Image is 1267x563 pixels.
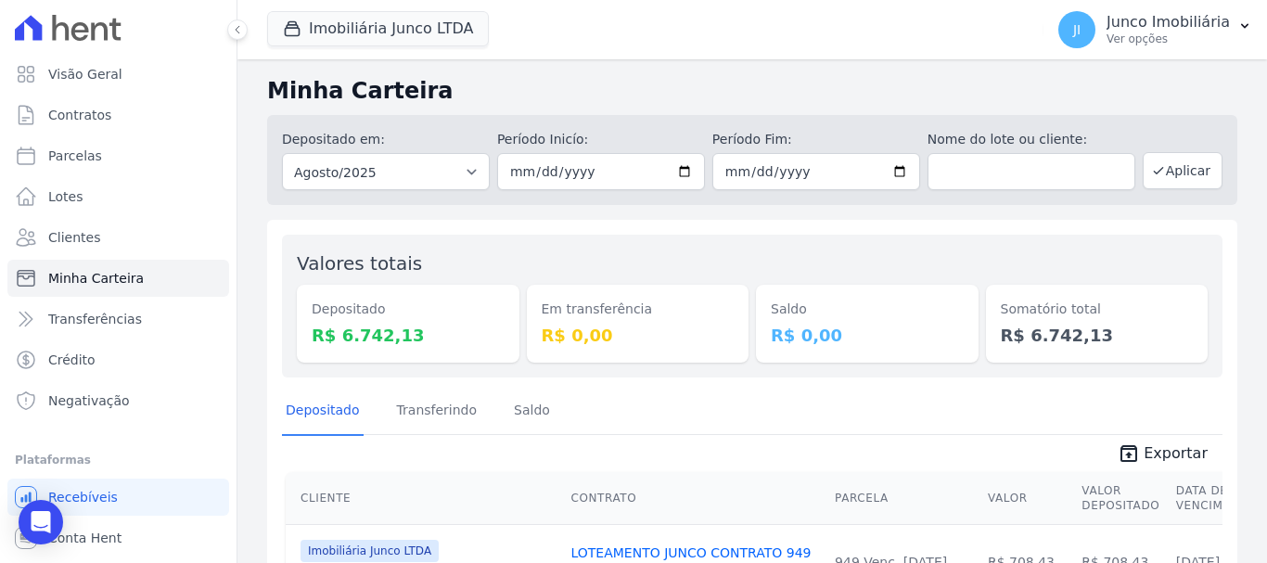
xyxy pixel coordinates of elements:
[7,519,229,557] a: Conta Hent
[15,449,222,471] div: Plataformas
[48,391,130,410] span: Negativação
[771,300,964,319] dt: Saldo
[1144,442,1208,465] span: Exportar
[563,472,827,525] th: Contrato
[312,323,505,348] dd: R$ 6.742,13
[712,130,920,149] label: Período Fim:
[7,382,229,419] a: Negativação
[7,219,229,256] a: Clientes
[570,545,811,560] a: LOTEAMENTO JUNCO CONTRATO 949
[267,11,489,46] button: Imobiliária Junco LTDA
[1074,472,1168,525] th: Valor Depositado
[48,269,144,288] span: Minha Carteira
[301,540,439,562] span: Imobiliária Junco LTDA
[282,388,364,436] a: Depositado
[7,479,229,516] a: Recebíveis
[497,130,705,149] label: Período Inicío:
[928,130,1135,149] label: Nome do lote ou cliente:
[48,147,102,165] span: Parcelas
[48,310,142,328] span: Transferências
[1073,23,1081,36] span: JI
[7,56,229,93] a: Visão Geral
[48,65,122,83] span: Visão Geral
[48,529,122,547] span: Conta Hent
[1001,300,1194,319] dt: Somatório total
[1118,442,1140,465] i: unarchive
[542,300,735,319] dt: Em transferência
[48,187,83,206] span: Lotes
[7,260,229,297] a: Minha Carteira
[48,228,100,247] span: Clientes
[48,488,118,506] span: Recebíveis
[1001,323,1194,348] dd: R$ 6.742,13
[286,472,563,525] th: Cliente
[393,388,481,436] a: Transferindo
[7,96,229,134] a: Contratos
[827,472,980,525] th: Parcela
[1107,13,1230,32] p: Junco Imobiliária
[267,74,1237,108] h2: Minha Carteira
[7,137,229,174] a: Parcelas
[7,178,229,215] a: Lotes
[1143,152,1222,189] button: Aplicar
[980,472,1074,525] th: Valor
[48,106,111,124] span: Contratos
[282,132,385,147] label: Depositado em:
[7,301,229,338] a: Transferências
[19,500,63,544] div: Open Intercom Messenger
[542,323,735,348] dd: R$ 0,00
[1107,32,1230,46] p: Ver opções
[1103,442,1222,468] a: unarchive Exportar
[1043,4,1267,56] button: JI Junco Imobiliária Ver opções
[297,252,422,275] label: Valores totais
[1169,472,1263,525] th: Data de Vencimento
[48,351,96,369] span: Crédito
[312,300,505,319] dt: Depositado
[510,388,554,436] a: Saldo
[771,323,964,348] dd: R$ 0,00
[7,341,229,378] a: Crédito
